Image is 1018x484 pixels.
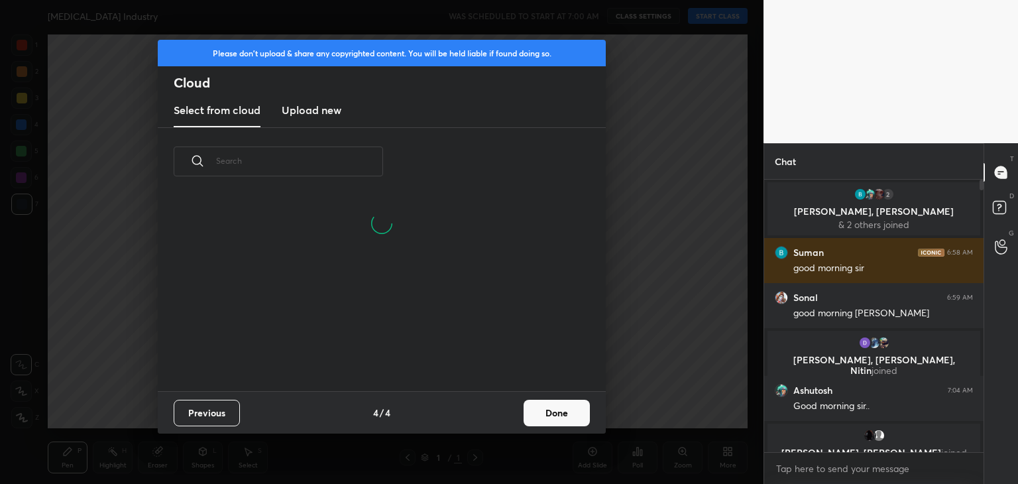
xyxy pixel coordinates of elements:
[775,246,788,259] img: 3
[775,219,972,230] p: & 2 others joined
[793,385,832,396] h6: Ashutosh
[373,406,378,420] h4: 4
[947,294,973,302] div: 6:59 AM
[524,400,590,426] button: Done
[158,40,606,66] div: Please don't upload & share any copyrighted content. You will be held liable if found doing so.
[793,292,818,304] h6: Sonal
[764,144,807,179] p: Chat
[863,429,876,442] img: 507d5a548a434878b8df098019f73ff3.jpg
[793,247,824,259] h6: Suman
[877,336,890,349] img: 50b95d6c82b74b63bc13995ec5102124.jpg
[775,355,972,376] p: [PERSON_NAME], [PERSON_NAME], Nitin
[380,406,384,420] h4: /
[793,400,973,413] div: Good morning sir..
[1009,228,1014,238] p: G
[1009,191,1014,201] p: D
[868,336,881,349] img: 2c5a889676bb4b8baa078f8385d87f74.jpg
[174,400,240,426] button: Previous
[775,291,788,304] img: c4ed59a94dab434098ceffe2debfbe78.21763608_3
[216,133,383,189] input: Search
[793,307,973,320] div: good morning [PERSON_NAME]
[858,336,872,349] img: 3
[941,446,967,459] span: joined
[1010,154,1014,164] p: T
[174,74,606,91] h2: Cloud
[947,249,973,257] div: 6:58 AM
[872,188,885,201] img: 507a245d686c45f2824fa032e65d73c6.jpg
[282,102,341,118] h3: Upload new
[881,188,895,201] div: 2
[775,448,972,458] p: [PERSON_NAME], [PERSON_NAME]
[918,249,944,257] img: iconic-dark.1390631f.png
[775,206,972,217] p: [PERSON_NAME], [PERSON_NAME]
[385,406,390,420] h4: 4
[764,180,984,453] div: grid
[948,387,973,394] div: 7:04 AM
[872,429,885,442] img: default.png
[872,364,897,377] span: joined
[775,384,788,397] img: c3c380a006384c699101c6f833a95417.jpg
[793,262,973,275] div: good morning sir
[854,188,867,201] img: 3
[863,188,876,201] img: c3c380a006384c699101c6f833a95417.jpg
[174,102,260,118] h3: Select from cloud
